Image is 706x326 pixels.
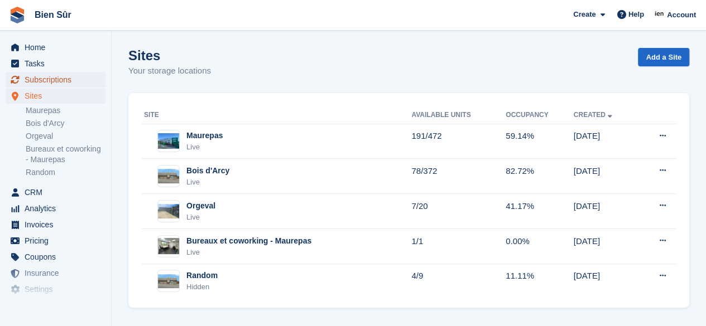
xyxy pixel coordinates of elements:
[411,106,506,124] th: Available Units
[186,235,311,247] div: Bureaux et coworking - Maurepas
[26,167,105,178] a: Random
[158,238,179,254] img: Image of Bureaux et coworking - Maurepas site
[26,144,105,165] a: Bureaux et coworking - Maurepas
[6,265,105,281] a: menu
[6,249,105,265] a: menu
[186,165,229,177] div: Bois d'Arcy
[186,200,215,212] div: Orgeval
[25,265,92,281] span: Insurance
[506,229,574,264] td: 0.00%
[6,184,105,200] a: menu
[6,201,105,216] a: menu
[411,194,506,229] td: 7/20
[6,298,105,313] a: menu
[506,194,574,229] td: 41.17%
[506,106,574,124] th: Occupancy
[25,72,92,87] span: Subscriptions
[6,56,105,71] a: menu
[158,204,179,218] img: Image of Orgeval site
[506,264,574,298] td: 11.11%
[25,281,92,297] span: Settings
[25,217,92,232] span: Invoices
[158,169,179,183] img: Image of Bois d'Arcy site
[667,9,696,21] span: Account
[574,264,638,298] td: [DATE]
[574,159,638,194] td: [DATE]
[9,7,26,23] img: stora-icon-8386f47178a22dfd0bd8f6a31ec36ba5ce8667c1dd55bd0f319d3a0aa187defe.svg
[186,281,218,293] div: Hidden
[30,6,76,24] a: Bien Sûr
[638,48,689,66] a: Add a Site
[573,9,595,20] span: Create
[574,111,614,119] a: Created
[26,105,105,116] a: Maurepas
[6,233,105,249] a: menu
[411,264,506,298] td: 4/9
[574,194,638,229] td: [DATE]
[25,201,92,216] span: Analytics
[6,40,105,55] a: menu
[25,40,92,55] span: Home
[128,65,211,77] p: Your storage locations
[26,131,105,142] a: Orgeval
[142,106,411,124] th: Site
[25,249,92,265] span: Coupons
[628,9,644,20] span: Help
[128,48,211,63] h1: Sites
[25,233,92,249] span: Pricing
[6,72,105,87] a: menu
[6,88,105,104] a: menu
[506,159,574,194] td: 82.72%
[186,212,215,223] div: Live
[186,247,311,258] div: Live
[506,124,574,159] td: 59.14%
[574,229,638,264] td: [DATE]
[25,56,92,71] span: Tasks
[186,142,223,153] div: Live
[574,124,638,159] td: [DATE]
[25,184,92,200] span: CRM
[6,281,105,297] a: menu
[411,124,506,159] td: 191/472
[6,217,105,232] a: menu
[411,229,506,264] td: 1/1
[186,130,223,142] div: Maurepas
[25,298,92,313] span: Capital
[158,133,179,149] img: Image of Maurepas site
[25,88,92,104] span: Sites
[26,118,105,129] a: Bois d'Arcy
[654,9,665,20] img: Asmaa Habri
[186,270,218,281] div: Random
[186,177,229,188] div: Live
[411,159,506,194] td: 78/372
[158,274,179,289] img: Image of Random site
